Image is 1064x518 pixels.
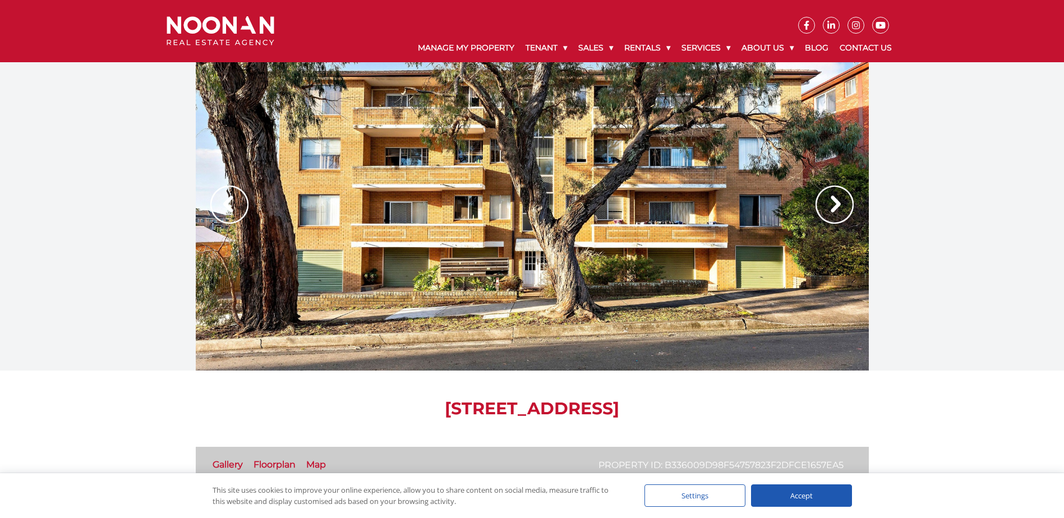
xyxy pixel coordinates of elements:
[254,459,296,470] a: Floorplan
[736,34,799,62] a: About Us
[598,458,844,472] p: Property ID: b336009d98f54757823f2dfce1657ea5
[213,459,243,470] a: Gallery
[676,34,736,62] a: Services
[573,34,619,62] a: Sales
[167,16,274,46] img: Noonan Real Estate Agency
[816,186,854,224] img: Arrow slider
[799,34,834,62] a: Blog
[213,484,622,507] div: This site uses cookies to improve your online experience, allow you to share content on social me...
[412,34,520,62] a: Manage My Property
[751,484,852,507] div: Accept
[834,34,897,62] a: Contact Us
[619,34,676,62] a: Rentals
[306,459,326,470] a: Map
[520,34,573,62] a: Tenant
[196,399,869,419] h1: [STREET_ADDRESS]
[210,186,248,224] img: Arrow slider
[644,484,745,507] div: Settings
